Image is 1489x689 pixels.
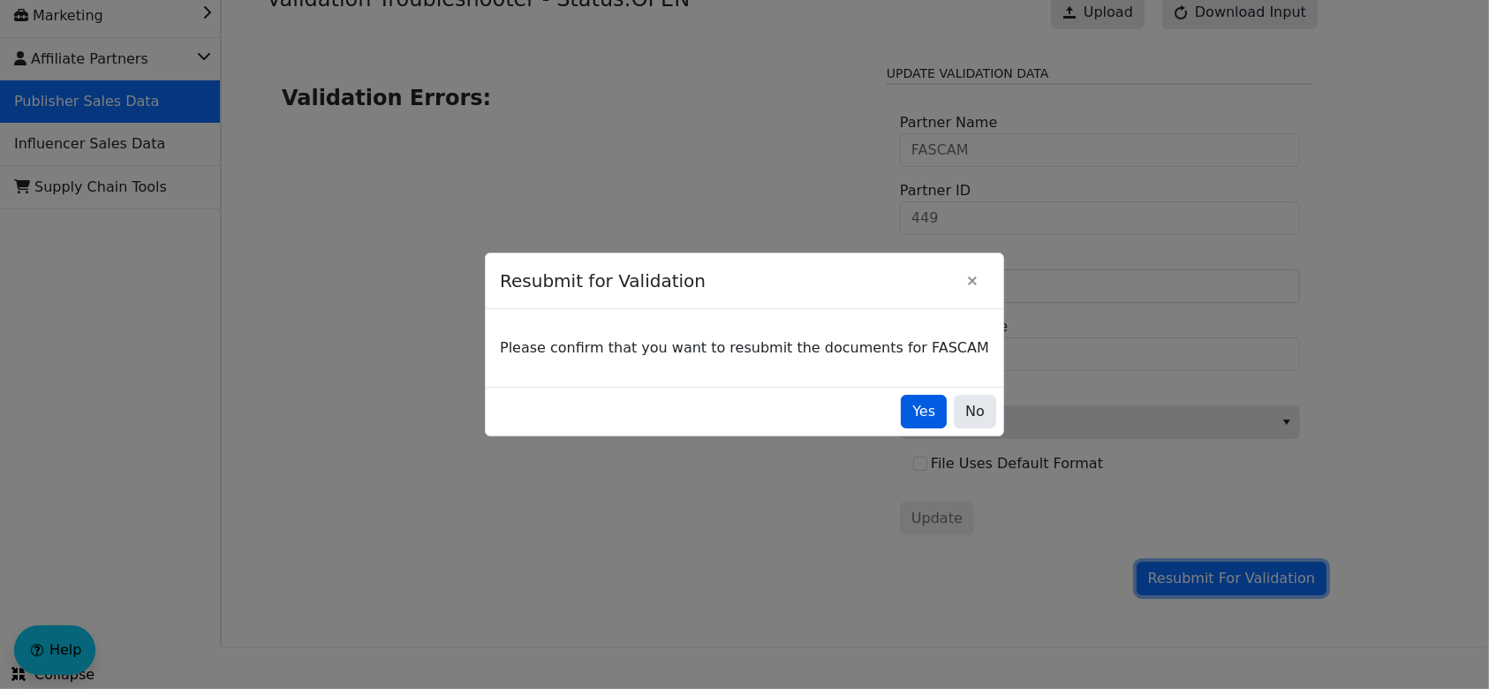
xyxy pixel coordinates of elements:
[956,264,989,298] button: Close
[912,401,935,422] span: Yes
[500,337,989,359] p: Please confirm that you want to resubmit the documents for FASCAM
[965,401,985,422] span: No
[500,259,956,303] span: Resubmit for Validation
[901,395,947,428] button: Yes
[954,395,996,428] button: No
